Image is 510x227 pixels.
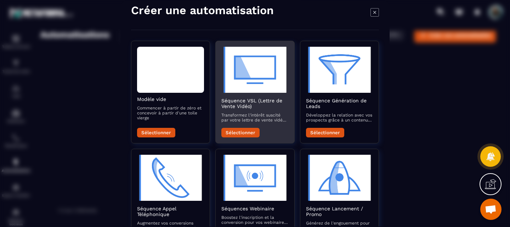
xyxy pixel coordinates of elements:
img: tab_domain_overview_orange.svg [29,41,34,47]
img: automation-objective-icon [306,46,373,92]
div: Domaine: [DOMAIN_NAME] [18,18,80,24]
img: automation-objective-icon [221,154,288,200]
img: automation-objective-icon [221,46,288,92]
h4: Créer une automatisation [131,3,274,17]
p: Commencer à partir de zéro et concevoir à partir d'une toile vierge [137,105,204,120]
h2: Séquence Appel Téléphonique [137,205,204,217]
a: Ouvrir le chat [480,199,501,220]
img: website_grey.svg [11,18,17,24]
p: Transformez l'intérêt suscité par votre lettre de vente vidéo en actions concrètes avec des e-mai... [221,112,288,122]
div: Domaine [36,42,55,46]
p: Développez la relation avec vos prospects grâce à un contenu attractif qui les accompagne vers la... [306,112,373,122]
img: automation-objective-icon [306,154,373,200]
button: Sélectionner [137,127,175,137]
img: logo_orange.svg [11,11,17,17]
p: Boostez l'inscription et la conversion pour vos webinaires avec des e-mails qui informent, rappel... [221,215,288,225]
div: Mots-clés [88,42,108,46]
button: Sélectionner [221,127,260,137]
h2: Séquence VSL (Lettre de Vente Vidéo) [221,97,288,109]
h2: Séquence Génération de Leads [306,97,373,109]
h2: Séquences Webinaire [221,205,288,211]
div: v 4.0.25 [20,11,35,17]
h2: Séquence Lancement / Promo [306,205,373,217]
h2: Modèle vide [137,96,204,102]
img: tab_keywords_by_traffic_grey.svg [80,41,86,47]
img: automation-objective-icon [137,154,204,200]
button: Sélectionner [306,127,344,137]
